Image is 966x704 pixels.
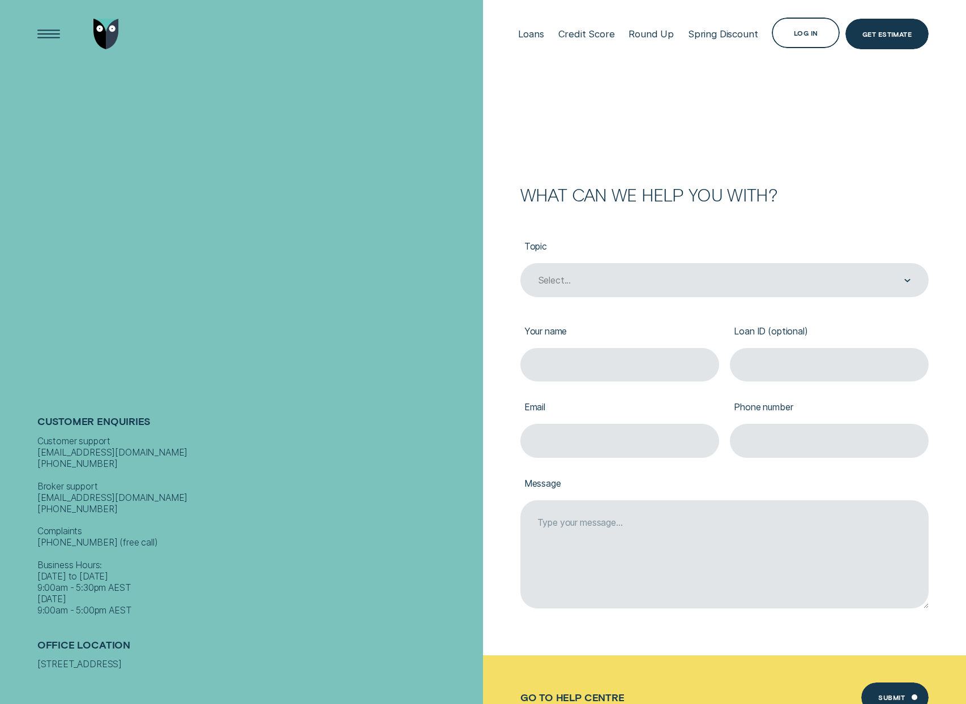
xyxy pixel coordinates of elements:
div: Select... [538,275,571,286]
h2: Office Location [37,639,477,659]
a: Go to Help Centre [520,692,625,703]
button: Log in [772,18,840,48]
div: Spring Discount [688,28,758,40]
button: Open Menu [33,19,64,49]
label: Message [520,469,929,500]
div: Round Up [629,28,674,40]
a: Get Estimate [845,19,929,49]
label: Loan ID (optional) [730,317,929,348]
label: Your name [520,317,719,348]
label: Email [520,393,719,424]
div: Customer support [EMAIL_ADDRESS][DOMAIN_NAME] [PHONE_NUMBER] Broker support [EMAIL_ADDRESS][DOMAI... [37,436,477,616]
label: Phone number [730,393,929,424]
div: Credit Score [558,28,615,40]
h2: Customer Enquiries [37,415,477,436]
h2: What can we help you with? [520,186,929,203]
div: Loans [518,28,544,40]
img: Wisr [93,19,119,49]
div: [STREET_ADDRESS] [37,659,477,670]
label: Topic [520,232,929,263]
h1: Get In Touch [37,183,477,278]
